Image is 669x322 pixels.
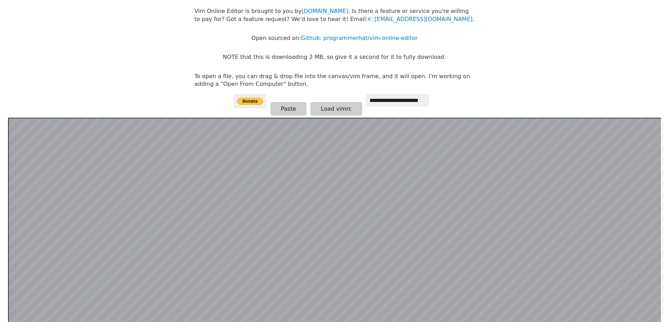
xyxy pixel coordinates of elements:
p: NOTE that this is downloading 2 MB, so give it a second for it to fully download. [223,53,446,61]
a: [EMAIL_ADDRESS][DOMAIN_NAME] [366,16,473,22]
button: Paste [270,102,306,116]
p: Open sourced on: [251,34,418,42]
p: To open a file, you can drag & drop file into the canvas/vim frame, and it will open. I'm working... [194,73,475,88]
a: Github: programmerhat/vim-online-editor [301,35,418,41]
a: [DOMAIN_NAME] [302,8,349,14]
button: Load vimrc [310,102,362,116]
p: Vim Online Editor is brought to you by . Is there a feature or service you're willing to pay for?... [194,7,475,23]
